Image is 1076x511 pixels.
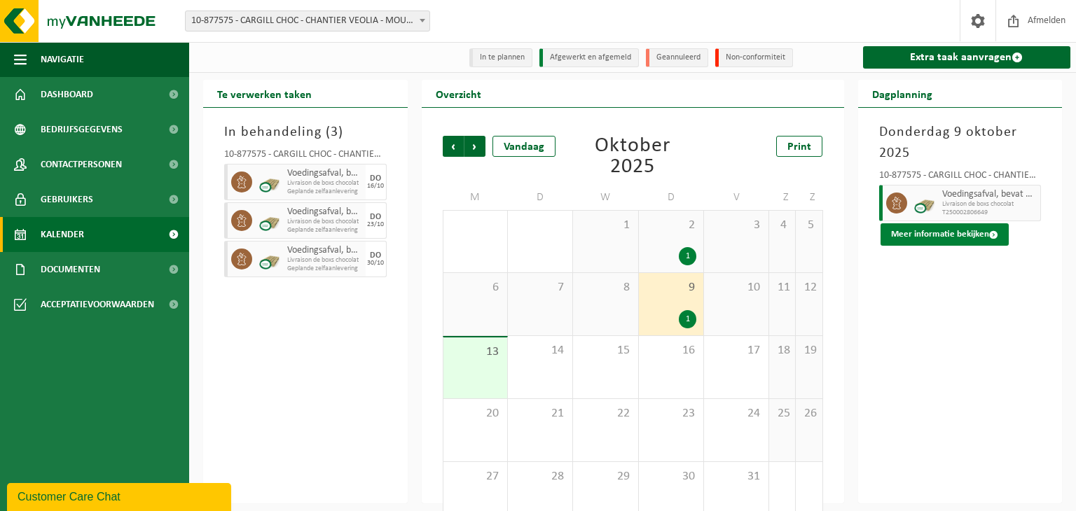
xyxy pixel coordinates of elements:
[539,48,639,67] li: Afgewerkt en afgemeld
[367,260,384,267] div: 30/10
[787,141,811,153] span: Print
[776,280,788,295] span: 11
[287,218,362,226] span: Livraison de boxs chocolat
[450,344,500,360] span: 13
[776,136,822,157] a: Print
[580,218,630,233] span: 1
[41,42,84,77] span: Navigatie
[367,221,384,228] div: 23/10
[942,200,1037,209] span: Livraison de boxs chocolat
[370,213,381,221] div: DO
[573,185,638,210] td: W
[224,150,387,164] div: 10-877575 - CARGILL CHOC - CHANTIER VEOLIA - MOUSCRON
[769,185,796,210] td: Z
[776,343,788,358] span: 18
[367,183,384,190] div: 16/10
[259,210,280,231] img: PB-CU
[41,182,93,217] span: Gebruikers
[287,226,362,234] span: Geplande zelfaanlevering
[580,343,630,358] span: 15
[580,406,630,421] span: 22
[646,469,696,484] span: 30
[858,80,946,107] h2: Dagplanning
[492,136,556,157] div: Vandaag
[41,252,100,287] span: Documenten
[331,125,338,139] span: 3
[259,171,280,192] img: PB-CU
[711,469,761,484] span: 31
[646,406,696,421] span: 23
[41,77,93,112] span: Dashboard
[186,11,429,31] span: 10-877575 - CARGILL CHOC - CHANTIER VEOLIA - MOUSCRON
[646,280,696,295] span: 9
[450,406,500,421] span: 20
[803,280,815,295] span: 12
[914,192,935,213] img: PB-CU
[287,179,362,188] span: Livraison de boxs chocolat
[580,280,630,295] span: 8
[203,80,326,107] h2: Te verwerken taken
[443,185,508,210] td: M
[803,218,815,233] span: 5
[469,48,532,67] li: In te plannen
[41,112,123,147] span: Bedrijfsgegevens
[942,189,1037,200] span: Voedingsafval, bevat geen producten van dierlijke oorsprong, gemengde verpakking (exclusief glas)
[679,247,696,265] div: 1
[580,469,630,484] span: 29
[863,46,1071,69] a: Extra taak aanvragen
[287,168,362,179] span: Voedingsafval, bevat geen producten van dierlijke oorsprong, gemengde verpakking (exclusief glas)
[879,171,1042,185] div: 10-877575 - CARGILL CHOC - CHANTIER VEOLIA - MOUSCRON
[646,343,696,358] span: 16
[639,185,704,210] td: D
[41,287,154,322] span: Acceptatievoorwaarden
[287,206,362,218] span: Voedingsafval, bevat geen producten van dierlijke oorsprong, gemengde verpakking (exclusief glas)
[422,80,495,107] h2: Overzicht
[715,48,793,67] li: Non-conformiteit
[711,406,761,421] span: 24
[942,209,1037,217] span: T250002806649
[881,223,1009,246] button: Meer informatie bekijken
[515,280,565,295] span: 7
[711,280,761,295] span: 10
[879,122,1042,164] h3: Donderdag 9 oktober 2025
[515,469,565,484] span: 28
[646,48,708,67] li: Geannuleerd
[41,217,84,252] span: Kalender
[515,343,565,358] span: 14
[464,136,485,157] span: Volgende
[646,218,696,233] span: 2
[796,185,822,210] td: Z
[776,406,788,421] span: 25
[259,248,280,269] img: PB-CU
[287,245,362,256] span: Voedingsafval, bevat geen producten van dierlijke oorsprong, gemengde verpakking (exclusief glas)
[370,251,381,260] div: DO
[287,256,362,265] span: Livraison de boxs chocolat
[185,10,430,31] span: 10-877575 - CARGILL CHOC - CHANTIER VEOLIA - MOUSCRON
[7,480,234,511] iframe: chat widget
[803,343,815,358] span: 19
[574,136,692,178] div: Oktober 2025
[41,147,122,182] span: Contactpersonen
[508,185,573,210] td: D
[803,406,815,421] span: 26
[711,218,761,233] span: 3
[287,188,362,196] span: Geplande zelfaanlevering
[515,406,565,421] span: 21
[443,136,464,157] span: Vorige
[776,218,788,233] span: 4
[704,185,769,210] td: V
[450,469,500,484] span: 27
[370,174,381,183] div: DO
[287,265,362,273] span: Geplande zelfaanlevering
[711,343,761,358] span: 17
[450,280,500,295] span: 6
[224,122,387,143] h3: In behandeling ( )
[679,310,696,328] div: 1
